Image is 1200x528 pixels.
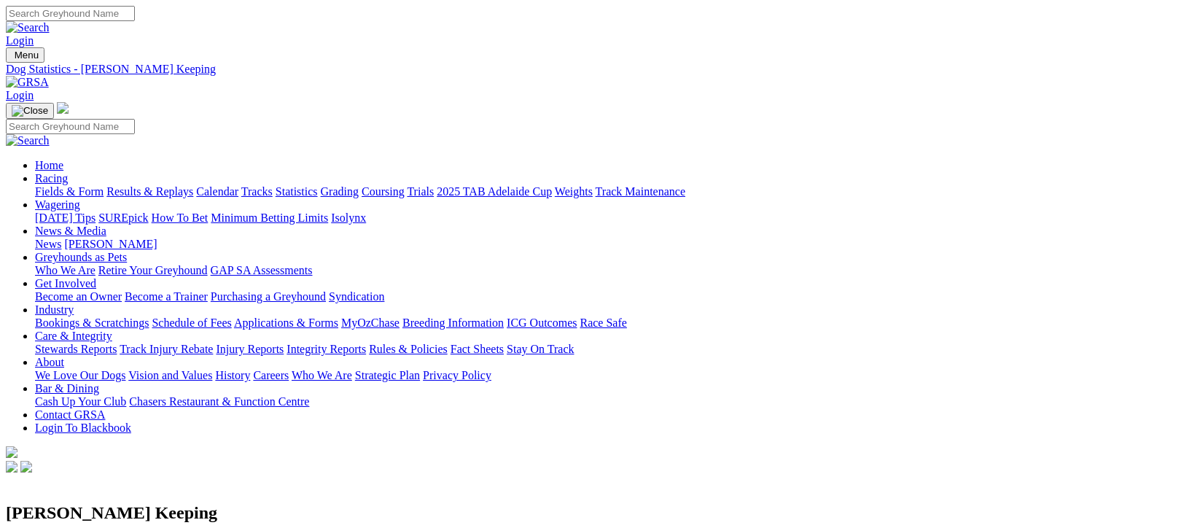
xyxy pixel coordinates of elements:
a: Bar & Dining [35,382,99,395]
a: Industry [35,303,74,316]
a: Retire Your Greyhound [98,264,208,276]
a: Applications & Forms [234,317,338,329]
a: Become an Owner [35,290,122,303]
img: twitter.svg [20,461,32,473]
a: MyOzChase [341,317,400,329]
a: Grading [321,185,359,198]
a: Fields & Form [35,185,104,198]
a: Bookings & Scratchings [35,317,149,329]
img: Search [6,134,50,147]
a: Minimum Betting Limits [211,211,328,224]
img: facebook.svg [6,461,17,473]
div: About [35,369,1194,382]
a: Weights [555,185,593,198]
a: [PERSON_NAME] [64,238,157,250]
a: Login [6,34,34,47]
a: Trials [407,185,434,198]
div: Get Involved [35,290,1194,303]
a: Become a Trainer [125,290,208,303]
div: News & Media [35,238,1194,251]
a: Who We Are [35,264,96,276]
a: Contact GRSA [35,408,105,421]
a: SUREpick [98,211,148,224]
a: How To Bet [152,211,209,224]
a: Schedule of Fees [152,317,231,329]
img: Search [6,21,50,34]
a: Home [35,159,63,171]
span: Menu [15,50,39,61]
a: Get Involved [35,277,96,290]
a: Privacy Policy [423,369,491,381]
a: News & Media [35,225,106,237]
div: Wagering [35,211,1194,225]
a: Wagering [35,198,80,211]
img: GRSA [6,76,49,89]
a: Stewards Reports [35,343,117,355]
img: Close [12,105,48,117]
div: Care & Integrity [35,343,1194,356]
a: Careers [253,369,289,381]
a: Vision and Values [128,369,212,381]
a: Statistics [276,185,318,198]
button: Toggle navigation [6,47,44,63]
a: Isolynx [331,211,366,224]
a: Care & Integrity [35,330,112,342]
a: Syndication [329,290,384,303]
a: Stay On Track [507,343,574,355]
a: Login [6,89,34,101]
a: Track Injury Rebate [120,343,213,355]
a: News [35,238,61,250]
a: Tracks [241,185,273,198]
a: Breeding Information [402,317,504,329]
a: GAP SA Assessments [211,264,313,276]
a: Results & Replays [106,185,193,198]
input: Search [6,6,135,21]
a: 2025 TAB Adelaide Cup [437,185,552,198]
div: Bar & Dining [35,395,1194,408]
h2: [PERSON_NAME] Keeping [6,503,1194,523]
div: Greyhounds as Pets [35,264,1194,277]
a: Strategic Plan [355,369,420,381]
button: Toggle navigation [6,103,54,119]
a: Track Maintenance [596,185,685,198]
a: Coursing [362,185,405,198]
a: Injury Reports [216,343,284,355]
a: Chasers Restaurant & Function Centre [129,395,309,408]
img: logo-grsa-white.png [6,446,17,458]
a: Purchasing a Greyhound [211,290,326,303]
input: Search [6,119,135,134]
a: ICG Outcomes [507,317,577,329]
div: Racing [35,185,1194,198]
a: We Love Our Dogs [35,369,125,381]
a: Integrity Reports [287,343,366,355]
a: Login To Blackbook [35,422,131,434]
a: Cash Up Your Club [35,395,126,408]
a: History [215,369,250,381]
img: logo-grsa-white.png [57,102,69,114]
a: Calendar [196,185,238,198]
a: About [35,356,64,368]
a: Racing [35,172,68,185]
a: Fact Sheets [451,343,504,355]
a: Who We Are [292,369,352,381]
div: Industry [35,317,1194,330]
a: [DATE] Tips [35,211,96,224]
a: Rules & Policies [369,343,448,355]
a: Dog Statistics - [PERSON_NAME] Keeping [6,63,1194,76]
a: Greyhounds as Pets [35,251,127,263]
a: Race Safe [580,317,626,329]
